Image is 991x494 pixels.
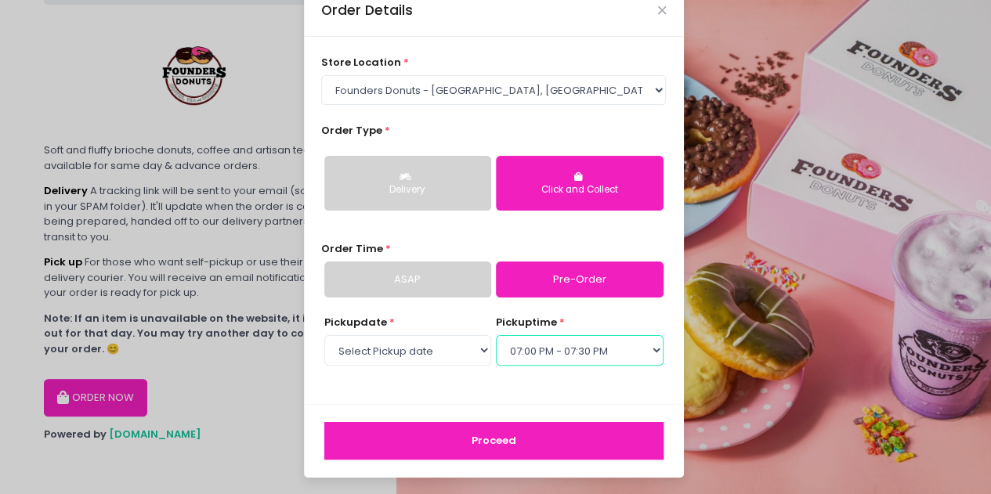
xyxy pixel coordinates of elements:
button: Delivery [324,156,491,211]
div: Click and Collect [507,183,652,197]
button: Click and Collect [496,156,663,211]
span: pickup time [496,315,557,330]
span: Order Type [321,123,382,138]
a: ASAP [324,261,491,297]
span: Order Time [321,241,383,256]
button: Proceed [324,422,664,460]
button: Close [658,6,666,14]
div: Delivery [335,183,480,197]
span: Pickup date [324,315,387,330]
span: store location [321,55,401,70]
a: Pre-Order [496,261,663,297]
